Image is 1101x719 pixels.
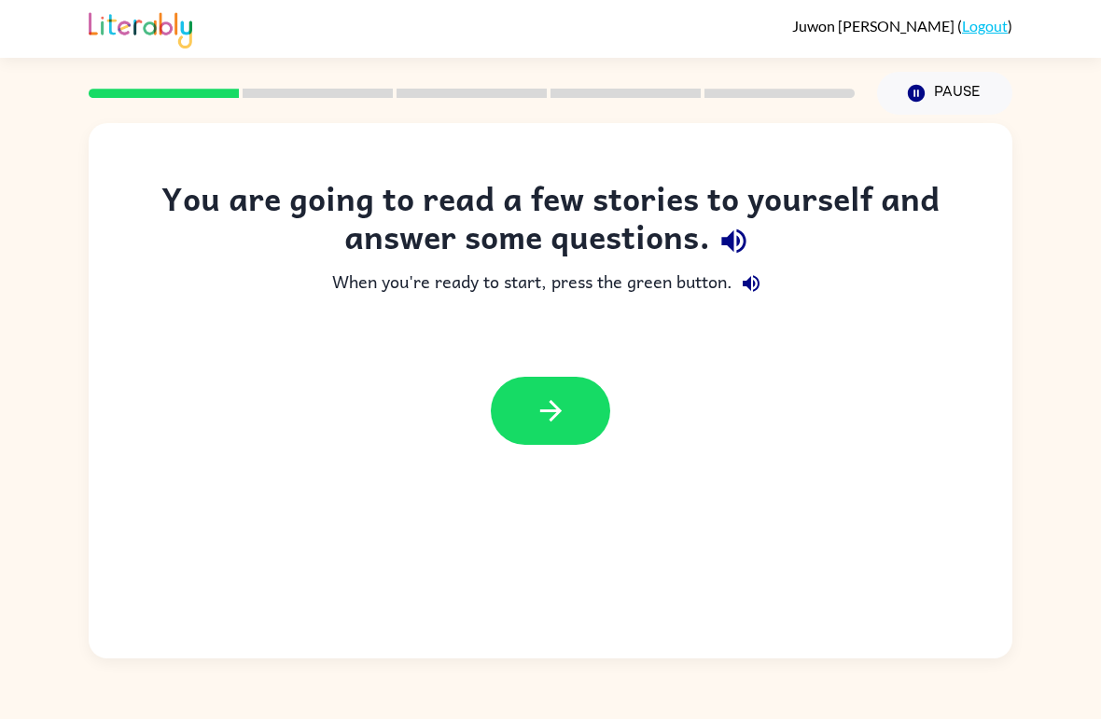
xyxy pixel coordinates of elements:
a: Logout [962,17,1008,35]
img: Literably [89,7,192,48]
button: Pause [877,72,1012,115]
div: When you're ready to start, press the green button. [126,265,975,302]
div: ( ) [792,17,1012,35]
div: You are going to read a few stories to yourself and answer some questions. [126,179,975,265]
span: Juwon [PERSON_NAME] [792,17,957,35]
